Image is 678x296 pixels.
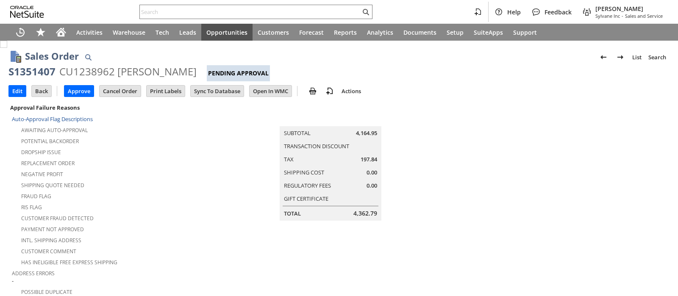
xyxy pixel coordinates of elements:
[308,86,318,96] img: print.svg
[21,171,63,178] a: Negative Profit
[12,277,14,285] span: -
[21,215,94,222] a: Customer Fraud Detected
[21,138,79,145] a: Potential Backorder
[284,155,294,163] a: Tax
[280,113,381,126] caption: Summary
[513,28,537,36] span: Support
[21,288,72,296] a: Possible Duplicate
[108,24,150,41] a: Warehouse
[284,210,301,217] a: Total
[21,127,88,134] a: Awaiting Auto-Approval
[253,24,294,41] a: Customers
[100,86,141,97] input: Cancel Order
[147,86,185,97] input: Print Labels
[10,24,31,41] a: Recent Records
[21,204,42,211] a: RIS flag
[361,7,371,17] svg: Search
[21,193,51,200] a: Fraud Flag
[447,28,464,36] span: Setup
[21,149,61,156] a: Dropship Issue
[71,24,108,41] a: Activities
[442,24,469,41] a: Setup
[21,237,81,244] a: Intl. Shipping Address
[12,270,55,277] a: Address Errors
[299,28,324,36] span: Forecast
[156,28,169,36] span: Tech
[334,28,357,36] span: Reports
[622,13,623,19] span: -
[25,49,79,63] h1: Sales Order
[545,8,572,16] span: Feedback
[595,5,663,13] span: [PERSON_NAME]
[21,259,117,266] a: Has Ineligible Free Express Shipping
[10,6,44,18] svg: logo
[191,86,244,97] input: Sync To Database
[250,86,292,97] input: Open In WMC
[284,142,349,150] a: Transaction Discount
[508,24,542,41] a: Support
[284,129,311,137] a: Subtotal
[361,155,377,163] span: 197.84
[83,52,93,62] img: Quick Find
[36,27,46,37] svg: Shortcuts
[56,27,66,37] svg: Home
[329,24,362,41] a: Reports
[179,28,196,36] span: Leads
[32,86,51,97] input: Back
[8,102,223,113] div: Approval Failure Reasons
[469,24,508,41] a: SuiteApps
[325,86,335,96] img: add-record.svg
[64,86,94,97] input: Approve
[76,28,103,36] span: Activities
[294,24,329,41] a: Forecast
[474,28,503,36] span: SuiteApps
[150,24,174,41] a: Tech
[8,65,56,78] div: S1351407
[353,209,377,218] span: 4,362.79
[398,24,442,41] a: Documents
[356,129,377,137] span: 4,164.95
[367,28,393,36] span: Analytics
[21,226,84,233] a: Payment not approved
[284,195,328,202] a: Gift Certificate
[21,160,75,167] a: Replacement Order
[284,169,324,176] a: Shipping Cost
[31,24,51,41] div: Shortcuts
[338,87,364,95] a: Actions
[598,52,609,62] img: Previous
[9,86,26,97] input: Edit
[403,28,436,36] span: Documents
[174,24,201,41] a: Leads
[595,13,620,19] span: Sylvane Inc
[206,28,247,36] span: Opportunities
[507,8,521,16] span: Help
[51,24,71,41] a: Home
[629,50,645,64] a: List
[12,115,93,123] a: Auto-Approval Flag Descriptions
[21,182,84,189] a: Shipping Quote Needed
[201,24,253,41] a: Opportunities
[362,24,398,41] a: Analytics
[615,52,625,62] img: Next
[625,13,663,19] span: Sales and Service
[15,27,25,37] svg: Recent Records
[140,7,361,17] input: Search
[21,248,76,255] a: Customer Comment
[367,169,377,177] span: 0.00
[113,28,145,36] span: Warehouse
[258,28,289,36] span: Customers
[367,182,377,190] span: 0.00
[284,182,331,189] a: Regulatory Fees
[645,50,670,64] a: Search
[59,65,197,78] div: CU1238962 [PERSON_NAME]
[207,65,270,81] div: Pending Approval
